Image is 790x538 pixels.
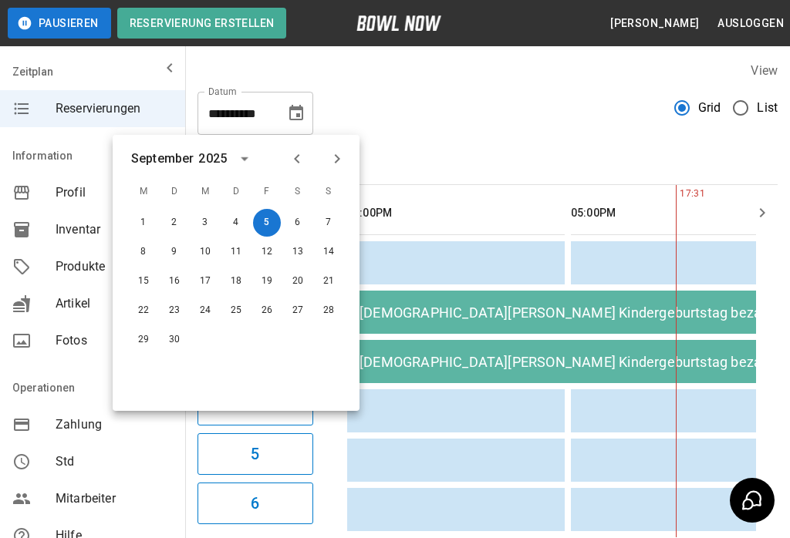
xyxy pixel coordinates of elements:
button: 3. Sep. 2025 [191,209,219,237]
span: List [757,99,778,117]
button: Next month [324,146,350,172]
button: 19. Sep. 2025 [253,267,281,295]
button: 7. Sep. 2025 [315,209,343,237]
button: calendar view is open, switch to year view [231,146,258,172]
button: 18. Sep. 2025 [222,267,250,295]
button: 26. Sep. 2025 [253,297,281,324]
button: Ausloggen [711,9,790,38]
span: S [284,177,312,207]
button: 24. Sep. 2025 [191,297,219,324]
button: 11. Sep. 2025 [222,238,250,266]
div: [DEMOGRAPHIC_DATA][PERSON_NAME] Kindergeburtstag bezahlt 16-18 [360,304,779,321]
span: F [253,177,281,207]
span: Artikel [56,294,173,313]
h6: 5 [251,442,259,466]
button: 8. Sep. 2025 [130,238,157,266]
button: 25. Sep. 2025 [222,297,250,324]
button: 21. Sep. 2025 [315,267,343,295]
span: S [315,177,343,207]
button: 2. Sep. 2025 [160,209,188,237]
button: 27. Sep. 2025 [284,297,312,324]
div: September [131,150,194,168]
span: Std [56,452,173,471]
span: D [222,177,250,207]
button: 30. Sep. 2025 [160,326,188,354]
h6: 6 [251,491,259,516]
span: D [160,177,188,207]
button: Pausieren [8,8,111,39]
label: View [751,63,778,78]
th: 05:00PM [571,191,788,235]
button: 13. Sep. 2025 [284,238,312,266]
button: Choose date, selected date is 5. Sep. 2025 [281,98,312,129]
span: Inventar [56,220,173,239]
button: 5. Sep. 2025 [253,209,281,237]
button: 28. Sep. 2025 [315,297,343,324]
button: 17. Sep. 2025 [191,267,219,295]
span: Grid [698,99,721,117]
div: [DEMOGRAPHIC_DATA][PERSON_NAME] Kindergeburtstag bezahlt 16-18 [360,354,779,370]
span: Produkte [56,257,173,276]
span: M [191,177,219,207]
button: 6. Sep. 2025 [284,209,312,237]
span: M [130,177,157,207]
button: 16. Sep. 2025 [160,267,188,295]
span: Profil [56,183,173,202]
button: 14. Sep. 2025 [315,238,343,266]
span: Reservierungen [56,99,173,118]
button: 23. Sep. 2025 [160,297,188,324]
button: 15. Sep. 2025 [130,267,157,295]
button: [PERSON_NAME] [604,9,705,38]
button: 4. Sep. 2025 [222,209,250,237]
button: 22. Sep. 2025 [130,297,157,324]
button: Previous month [284,146,310,172]
span: 17:31 [676,187,680,202]
button: 1. Sep. 2025 [130,209,157,237]
div: inventory tabs [197,147,778,184]
span: Fotos [56,331,173,350]
button: 9. Sep. 2025 [160,238,188,266]
button: Reservierung erstellen [117,8,287,39]
div: 2025 [198,150,227,168]
span: Zahlung [56,415,173,434]
span: Mitarbeiter [56,489,173,508]
button: 12. Sep. 2025 [253,238,281,266]
th: 04:00PM [347,191,565,235]
button: 6 [197,483,313,524]
button: 29. Sep. 2025 [130,326,157,354]
button: 10. Sep. 2025 [191,238,219,266]
button: 5 [197,433,313,475]
button: 20. Sep. 2025 [284,267,312,295]
img: logo [356,15,441,31]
